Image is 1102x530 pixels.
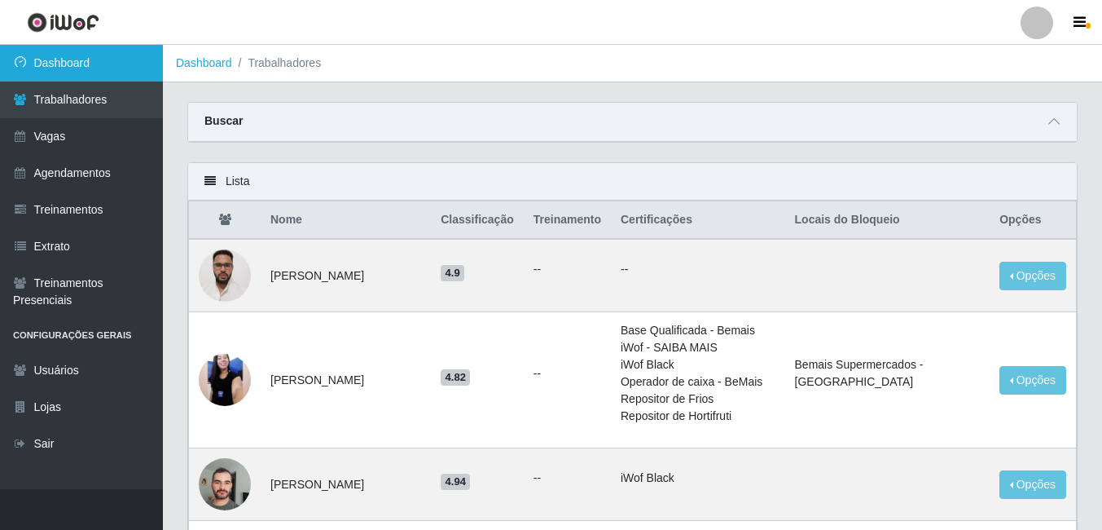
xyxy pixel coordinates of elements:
[999,262,1066,290] button: Opções
[533,365,601,382] ul: --
[621,408,775,425] li: Repositor de Hortifruti
[261,239,431,312] td: [PERSON_NAME]
[199,449,251,519] img: 1739632832480.jpeg
[999,470,1066,499] button: Opções
[261,312,431,448] td: [PERSON_NAME]
[621,322,775,339] li: Base Qualificada - Bemais
[533,470,601,487] ul: --
[999,366,1066,395] button: Opções
[232,55,322,72] li: Trabalhadores
[621,391,775,408] li: Repositor de Frios
[441,369,470,386] span: 4.82
[431,201,524,240] th: Classificação
[785,201,990,240] th: Locais do Bloqueio
[441,265,464,281] span: 4.9
[621,339,775,356] li: iWof - SAIBA MAIS
[261,448,431,521] td: [PERSON_NAME]
[261,201,431,240] th: Nome
[795,356,981,391] li: Bemais Supermercados - [GEOGRAPHIC_DATA]
[621,470,775,487] li: iWof Black
[621,356,775,373] li: iWof Black
[533,261,601,278] ul: --
[27,12,99,33] img: CoreUI Logo
[441,474,470,490] span: 4.94
[204,114,243,127] strong: Buscar
[163,45,1102,82] nav: breadcrumb
[611,201,785,240] th: Certificações
[199,322,251,438] img: 1743178705406.jpeg
[199,241,251,310] img: 1726589064403.jpeg
[176,56,232,69] a: Dashboard
[188,163,1077,201] div: Lista
[621,261,775,278] p: --
[621,373,775,391] li: Operador de caixa - BeMais
[990,201,1076,240] th: Opções
[524,201,611,240] th: Treinamento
